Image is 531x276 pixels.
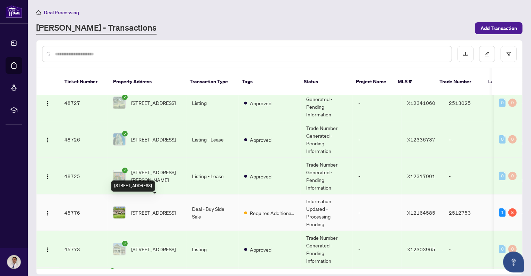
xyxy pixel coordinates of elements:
[131,136,176,143] span: [STREET_ADDRESS]
[499,99,506,107] div: 0
[250,246,271,253] span: Approved
[113,170,125,182] img: thumbnail-img
[301,231,353,268] td: Trade Number Generated - Pending Information
[508,99,517,107] div: 0
[122,94,128,100] span: check-circle
[353,158,402,194] td: -
[42,170,53,182] button: Logo
[434,68,483,95] th: Trade Number
[42,207,53,218] button: Logo
[187,158,239,194] td: Listing - Lease
[407,209,435,216] span: X12164585
[458,46,474,62] button: download
[508,245,517,253] div: 0
[131,209,176,216] span: [STREET_ADDRESS]
[187,231,239,268] td: Listing
[36,10,41,15] span: home
[108,68,184,95] th: Property Address
[111,181,155,192] div: [STREET_ADDRESS]
[110,268,115,274] span: check-circle
[59,194,108,231] td: 45776
[42,134,53,145] button: Logo
[45,101,50,106] img: Logo
[475,22,523,34] button: Add Transaction
[113,133,125,145] img: thumbnail-img
[407,246,435,252] span: X12303965
[407,100,435,106] span: X12341060
[113,207,125,219] img: thumbnail-img
[485,52,490,56] span: edit
[407,136,435,143] span: X12336737
[301,121,353,158] td: Trade Number Generated - Pending Information
[503,252,524,273] button: Open asap
[59,231,108,268] td: 45773
[59,85,108,121] td: 48727
[36,22,157,34] a: [PERSON_NAME] - Transactions
[479,46,495,62] button: edit
[45,247,50,253] img: Logo
[353,231,402,268] td: -
[508,172,517,180] div: 0
[443,85,492,121] td: 2513025
[131,245,176,253] span: [STREET_ADDRESS]
[392,68,434,95] th: MLS #
[44,9,79,16] span: Deal Processing
[131,99,176,107] span: [STREET_ADDRESS]
[122,168,128,173] span: check-circle
[7,255,21,269] img: Profile Icon
[45,210,50,216] img: Logo
[499,208,506,217] div: 1
[250,172,271,180] span: Approved
[301,158,353,194] td: Trade Number Generated - Pending Information
[250,136,271,144] span: Approved
[59,68,108,95] th: Ticket Number
[443,231,492,268] td: -
[508,208,517,217] div: 8
[42,244,53,255] button: Logo
[187,194,239,231] td: Deal - Buy Side Sale
[301,194,353,231] td: Information Updated - Processing Pending
[59,158,108,194] td: 48725
[353,85,402,121] td: -
[506,52,511,56] span: filter
[122,131,128,137] span: check-circle
[250,209,295,217] span: Requires Additional Docs
[407,173,435,179] span: X12317001
[353,121,402,158] td: -
[184,68,236,95] th: Transaction Type
[45,137,50,143] img: Logo
[113,243,125,255] img: thumbnail-img
[131,168,181,184] span: [STREET_ADDRESS][PERSON_NAME]
[6,5,22,18] img: logo
[187,121,239,158] td: Listing - Lease
[499,172,506,180] div: 0
[501,46,517,62] button: filter
[187,85,239,121] td: Listing
[350,68,392,95] th: Project Name
[298,68,350,95] th: Status
[508,135,517,144] div: 0
[45,174,50,179] img: Logo
[113,97,125,109] img: thumbnail-img
[443,158,492,194] td: -
[443,121,492,158] td: -
[499,245,506,253] div: 0
[42,97,53,108] button: Logo
[301,85,353,121] td: Trade Number Generated - Pending Information
[122,241,128,246] span: check-circle
[443,194,492,231] td: 2512753
[463,52,468,56] span: download
[236,68,298,95] th: Tags
[353,194,402,231] td: -
[481,23,517,34] span: Add Transaction
[499,135,506,144] div: 0
[59,121,108,158] td: 48726
[250,99,271,107] span: Approved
